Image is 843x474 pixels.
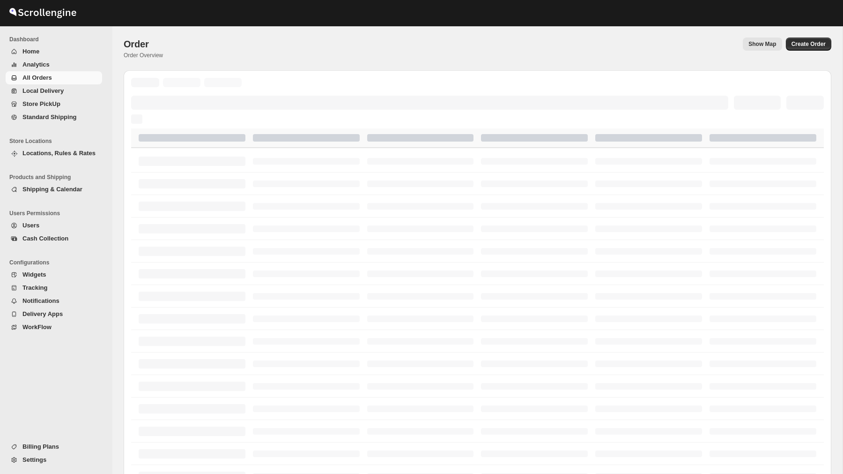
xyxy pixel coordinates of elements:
span: Configurations [9,259,106,266]
span: Home [22,48,39,55]
button: Notifications [6,294,102,308]
button: Map action label [743,38,782,51]
span: Notifications [22,297,59,304]
button: All Orders [6,71,102,84]
button: Analytics [6,58,102,71]
span: Store Locations [9,137,106,145]
span: Tracking [22,284,47,291]
button: Create custom order [786,38,831,51]
button: Tracking [6,281,102,294]
span: Delivery Apps [22,310,63,317]
span: Widgets [22,271,46,278]
button: WorkFlow [6,321,102,334]
span: Show Map [748,40,776,48]
span: WorkFlow [22,324,52,331]
span: Dashboard [9,36,106,43]
span: Store PickUp [22,100,60,107]
span: Billing Plans [22,443,59,450]
button: Delivery Apps [6,308,102,321]
span: Users [22,222,39,229]
span: Users Permissions [9,210,106,217]
span: Products and Shipping [9,173,106,181]
span: Cash Collection [22,235,68,242]
button: Cash Collection [6,232,102,245]
button: Shipping & Calendar [6,183,102,196]
button: Locations, Rules & Rates [6,147,102,160]
span: Settings [22,456,46,463]
button: Billing Plans [6,440,102,453]
button: Users [6,219,102,232]
button: Settings [6,453,102,466]
span: Analytics [22,61,50,68]
span: Create Order [791,40,826,48]
span: Order [124,39,148,49]
span: Shipping & Calendar [22,186,82,193]
p: Order Overview [124,52,163,59]
button: Widgets [6,268,102,281]
span: Locations, Rules & Rates [22,150,96,157]
span: All Orders [22,74,52,81]
span: Local Delivery [22,87,64,94]
button: Home [6,45,102,58]
span: Standard Shipping [22,113,77,120]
